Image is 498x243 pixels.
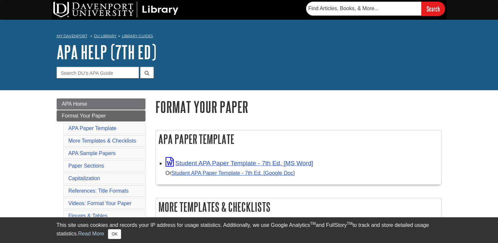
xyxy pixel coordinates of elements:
a: APA Sample Papers [68,150,116,156]
a: Paper Sections [68,163,104,169]
div: This site uses cookies and records your IP address for usage statistics. Additionally, we use Goo... [57,221,442,239]
a: DU Library [94,34,117,38]
img: DU Library [53,2,178,17]
a: Figures & Tables [68,213,108,219]
span: Format Your Paper [62,113,106,119]
a: Student APA Paper Template - 7th Ed. [Google Doc] [171,170,295,176]
h2: More Templates & Checklists [156,198,441,216]
input: Find Articles, Books, & More... [306,2,421,15]
a: Capitalization [68,175,100,181]
small: Or [166,170,295,176]
input: Search DU's APA Guide [57,67,139,78]
a: Read More [78,231,104,236]
nav: breadcrumb [57,32,442,42]
a: References: Title Formats [68,188,129,194]
h2: APA Paper Template [156,130,441,148]
a: APA Help (7th Ed) [57,42,156,62]
a: Link opens in new window [166,160,313,167]
a: Library Guides [122,34,153,38]
input: Search [421,2,445,16]
a: APA Paper Template [68,125,117,131]
a: My Davenport [57,33,87,39]
a: Videos: Format Your Paper [68,201,132,206]
a: More Templates & Checklists [68,138,136,144]
span: APA Home [62,101,87,107]
a: APA Home [57,98,145,110]
button: Close [108,229,121,239]
form: Searches DU Library's articles, books, and more [306,2,445,16]
sup: TM [310,221,316,226]
sup: TM [347,221,353,226]
h1: Format Your Paper [155,98,442,115]
a: Format Your Paper [57,110,145,121]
